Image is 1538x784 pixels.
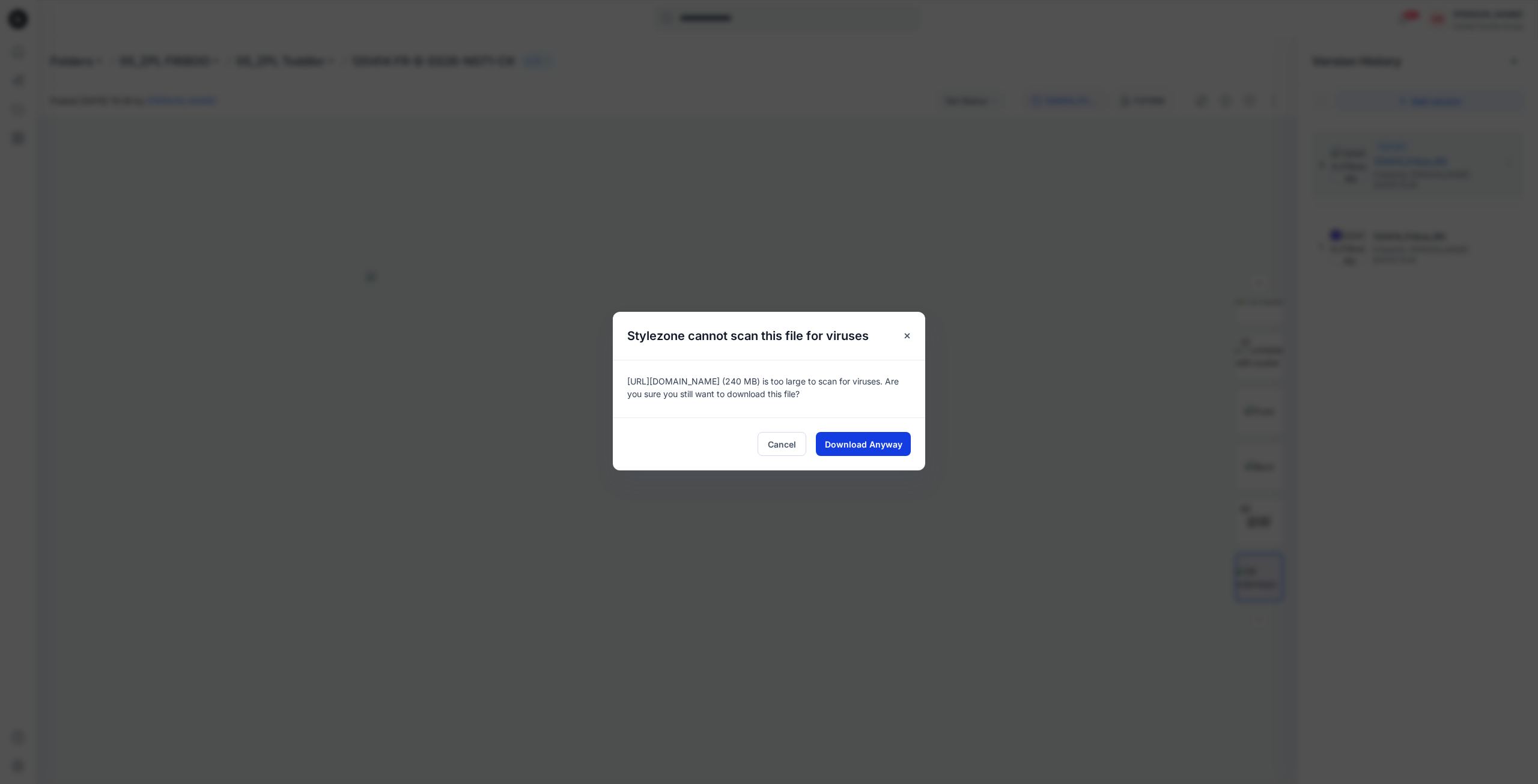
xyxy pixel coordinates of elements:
button: Cancel [758,432,806,456]
h5: Stylezone cannot scan this file for viruses [613,312,883,360]
button: Download Anyway [816,432,911,456]
div: [URL][DOMAIN_NAME] (240 MB) is too large to scan for viruses. Are you sure you still want to down... [613,360,925,418]
span: Cancel [768,438,796,451]
button: Close [896,325,918,347]
span: Download Anyway [825,438,902,451]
